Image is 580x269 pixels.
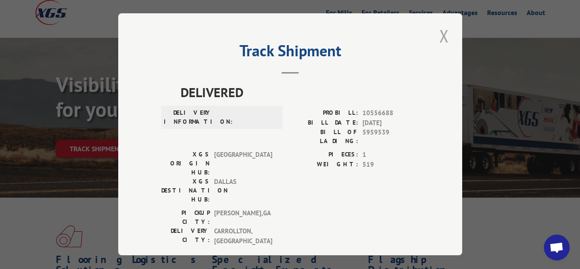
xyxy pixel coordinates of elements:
label: PICKUP CITY: [161,208,210,226]
span: 519 [362,160,419,170]
span: [PERSON_NAME] , GA [214,208,272,226]
label: XGS ORIGIN HUB: [161,150,210,177]
label: WEIGHT: [290,160,358,170]
button: Close modal [437,24,451,48]
h2: Track Shipment [161,45,419,61]
label: DELIVERY CITY: [161,226,210,246]
label: XGS DESTINATION HUB: [161,177,210,204]
span: [GEOGRAPHIC_DATA] [214,150,272,177]
span: DALLAS [214,177,272,204]
span: 5959539 [362,128,419,146]
span: [DATE] [362,118,419,128]
label: PIECES: [290,150,358,160]
label: PROBILL: [290,108,358,118]
a: Open chat [544,235,570,260]
span: CARROLLTON , [GEOGRAPHIC_DATA] [214,226,272,246]
span: DELIVERED [181,83,419,102]
span: 10556688 [362,108,419,118]
label: DELIVERY INFORMATION: [164,108,212,126]
label: BILL OF LADING: [290,128,358,146]
span: 1 [362,150,419,160]
label: BILL DATE: [290,118,358,128]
